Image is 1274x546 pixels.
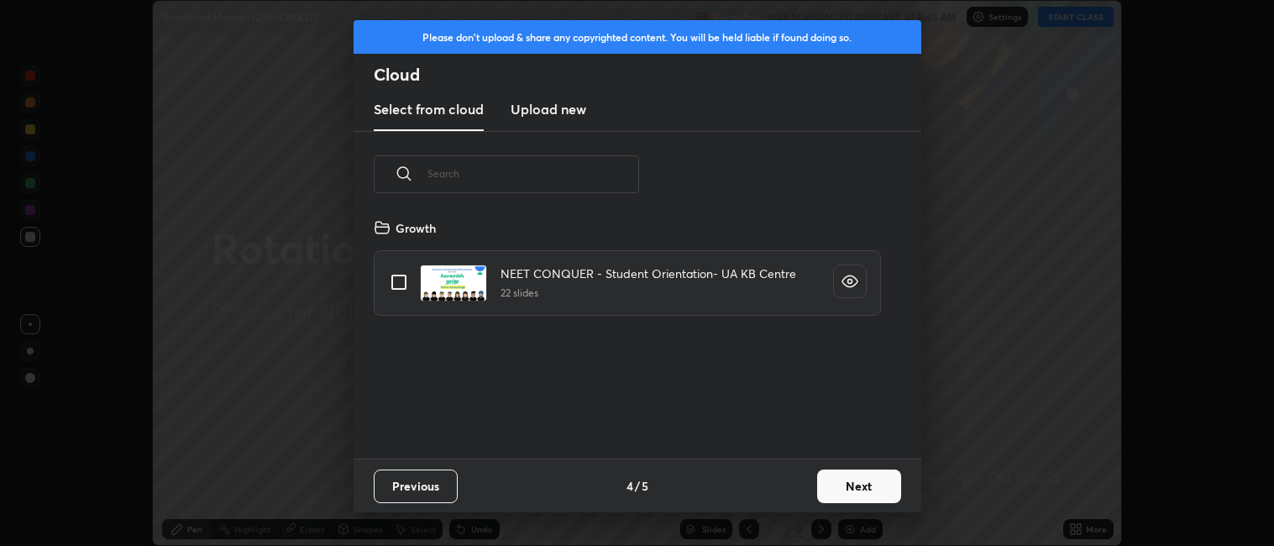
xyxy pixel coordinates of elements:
h4: NEET CONQUER - Student Orientation- UA KB Centre [501,265,796,282]
h4: Growth [396,219,436,237]
input: Search [427,138,639,209]
div: grid [354,213,901,459]
h4: 5 [642,477,648,495]
h3: Select from cloud [374,99,484,119]
button: Previous [374,470,458,503]
img: 17135876208BLSF6.pdf [420,265,487,302]
button: Next [817,470,901,503]
h2: Cloud [374,64,921,86]
h4: 4 [627,477,633,495]
h3: Upload new [511,99,586,119]
div: Please don't upload & share any copyrighted content. You will be held liable if found doing so. [354,20,921,54]
h5: 22 slides [501,286,796,301]
h4: / [635,477,640,495]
